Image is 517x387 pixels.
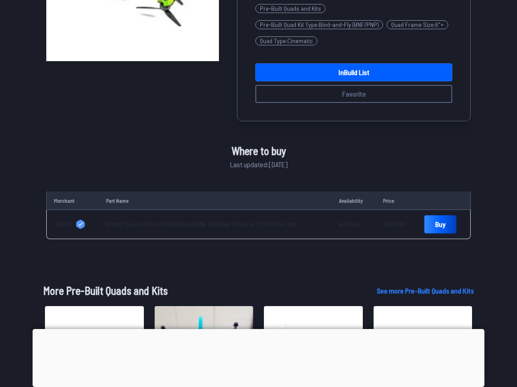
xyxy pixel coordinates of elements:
[387,17,452,33] a: Quad Frame Size:6"+
[377,285,474,296] a: See more Pre-Built Quads and Kits
[376,191,418,210] td: Price
[255,33,321,49] a: Quad Type:Cinematic
[387,20,448,29] span: Quad Frame Size : 6"+
[424,215,456,233] a: Buy
[54,220,72,229] span: GetFPV
[255,0,329,17] a: Pre-Built Quads and Kits
[106,220,296,228] a: iFlight Taurus X8 Pro 8S HD 8&quot BNF Cinelifter Drone w/ DJI FPV Air Unit
[332,210,375,239] td: In Stock
[376,210,418,239] td: $4016.99
[230,159,287,170] span: Last updated: [DATE]
[332,191,375,210] td: Availability
[232,143,286,159] span: Where to buy
[255,36,317,45] span: Quad Type : Cinematic
[99,191,332,210] td: Part Name
[255,17,387,33] a: Pre-Built Quad Kit Type:Bind-and-Fly (BNF/PNP)
[33,329,485,385] iframe: Advertisement
[255,85,452,103] button: Favorite
[54,220,92,229] a: GetFPV
[255,63,452,81] a: InBuild List
[255,20,383,29] span: Pre-Built Quad Kit Type : Bind-and-Fly (BNF/PNP)
[46,191,99,210] td: Merchant
[255,4,325,13] span: Pre-Built Quads and Kits
[43,283,362,299] h1: More Pre-Built Quads and Kits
